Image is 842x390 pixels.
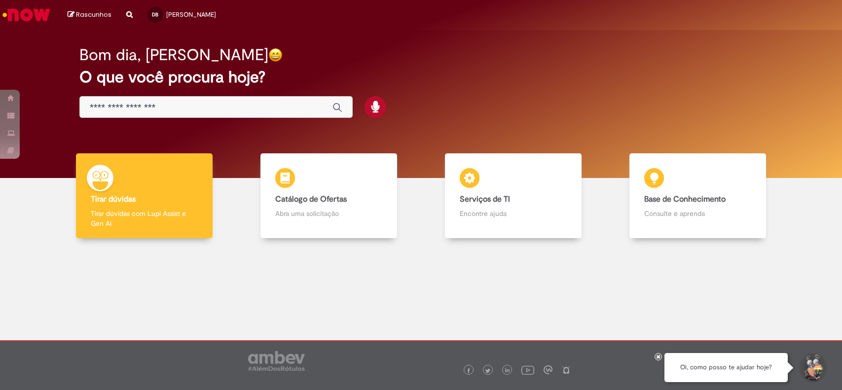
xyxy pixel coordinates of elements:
b: Serviços de TI [460,194,510,204]
p: Abra uma solicitação [275,209,382,218]
button: Iniciar Conversa de Suporte [798,353,827,383]
b: Tirar dúvidas [91,194,136,204]
b: Base de Conhecimento [644,194,726,204]
span: Rascunhos [76,10,111,19]
img: logo_footer_youtube.png [521,363,534,376]
span: [PERSON_NAME] [166,10,216,19]
a: Serviços de TI Encontre ajuda [421,153,606,239]
p: Tirar dúvidas com Lupi Assist e Gen Ai [91,209,198,228]
img: logo_footer_ambev_rotulo_gray.png [248,351,305,371]
img: logo_footer_naosei.png [562,365,571,374]
div: Oi, como posso te ajudar hoje? [664,353,788,382]
span: DB [152,11,158,18]
img: logo_footer_workplace.png [544,365,552,374]
a: Tirar dúvidas Tirar dúvidas com Lupi Assist e Gen Ai [52,153,236,239]
h2: O que você procura hoje? [79,69,763,86]
p: Encontre ajuda [460,209,567,218]
a: Rascunhos [68,10,111,20]
img: logo_footer_linkedin.png [505,368,510,374]
img: logo_footer_facebook.png [466,368,471,373]
b: Catálogo de Ofertas [275,194,347,204]
h2: Bom dia, [PERSON_NAME] [79,46,268,64]
a: Base de Conhecimento Consulte e aprenda [606,153,790,239]
img: happy-face.png [268,48,283,62]
p: Consulte e aprenda [644,209,751,218]
img: ServiceNow [1,5,52,25]
a: Catálogo de Ofertas Abra uma solicitação [236,153,421,239]
img: logo_footer_twitter.png [485,368,490,373]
